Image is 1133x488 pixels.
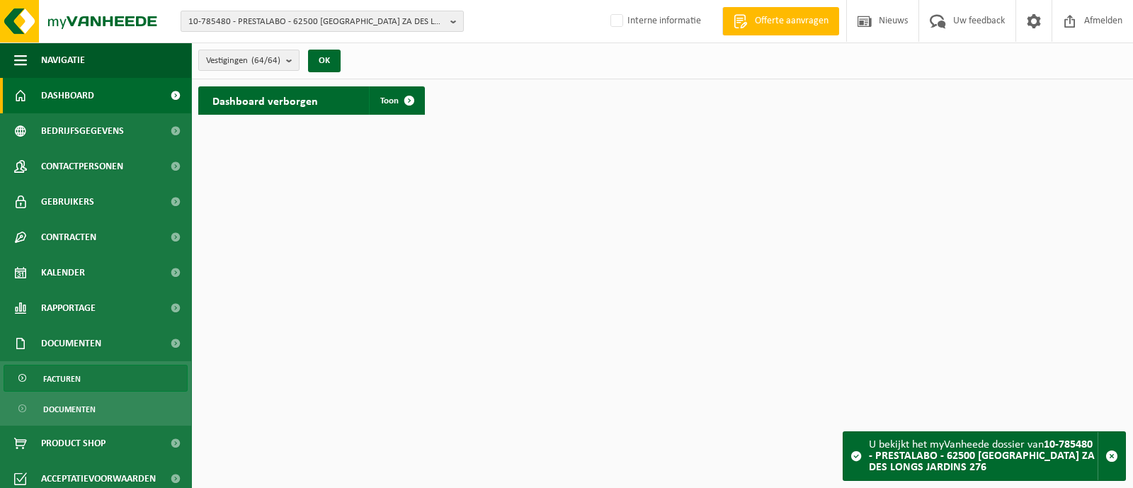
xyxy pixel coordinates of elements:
span: Bedrijfsgegevens [41,113,124,149]
span: Gebruikers [41,184,94,220]
button: Vestigingen(64/64) [198,50,300,71]
span: Vestigingen [206,50,280,72]
span: Dashboard [41,78,94,113]
span: Offerte aanvragen [751,14,832,28]
label: Interne informatie [608,11,701,32]
count: (64/64) [251,56,280,65]
h2: Dashboard verborgen [198,86,332,114]
span: Navigatie [41,42,85,78]
span: Rapportage [41,290,96,326]
span: 10-785480 - PRESTALABO - 62500 [GEOGRAPHIC_DATA] ZA DES LONGS JARDINS 276 [188,11,445,33]
div: U bekijkt het myVanheede dossier van [869,432,1098,480]
span: Toon [380,96,399,106]
strong: 10-785480 - PRESTALABO - 62500 [GEOGRAPHIC_DATA] ZA DES LONGS JARDINS 276 [869,439,1095,473]
button: OK [308,50,341,72]
span: Kalender [41,255,85,290]
span: Contactpersonen [41,149,123,184]
a: Facturen [4,365,188,392]
a: Toon [369,86,423,115]
span: Facturen [43,365,81,392]
button: 10-785480 - PRESTALABO - 62500 [GEOGRAPHIC_DATA] ZA DES LONGS JARDINS 276 [181,11,464,32]
span: Documenten [41,326,101,361]
span: Product Shop [41,426,106,461]
a: Documenten [4,395,188,422]
span: Contracten [41,220,96,255]
a: Offerte aanvragen [722,7,839,35]
span: Documenten [43,396,96,423]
